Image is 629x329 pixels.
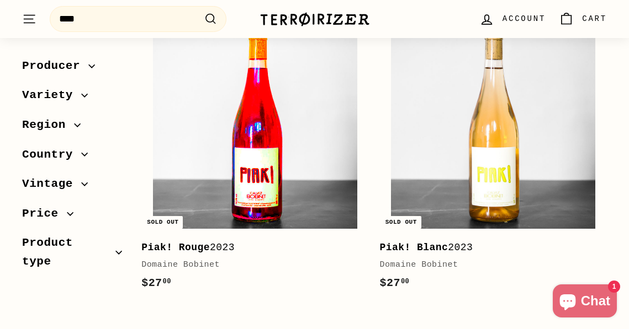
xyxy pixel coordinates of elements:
sup: 00 [163,278,171,285]
a: Cart [552,3,614,35]
span: $27 [380,277,410,289]
button: Country [22,143,124,172]
a: Account [473,3,552,35]
a: Sold out Piak! Blanc2023Domaine Bobinet [380,14,607,304]
sup: 00 [401,278,409,285]
button: Vintage [22,172,124,202]
span: Country [22,145,81,164]
div: 2023 [141,240,357,256]
span: Variety [22,87,81,105]
button: Region [22,113,124,143]
inbox-online-store-chat: Shopify online store chat [549,284,620,320]
b: Piak! Rouge [141,242,210,253]
span: Product type [22,234,115,271]
b: Piak! Blanc [380,242,448,253]
button: Product type [22,231,124,279]
button: Price [22,202,124,231]
div: Sold out [381,216,421,229]
div: Domaine Bobinet [141,258,357,272]
button: Variety [22,84,124,114]
div: 2023 [380,240,596,256]
span: Region [22,116,74,134]
button: Producer [22,54,124,84]
span: Cart [582,13,607,25]
span: Vintage [22,175,81,193]
span: Price [22,204,67,223]
span: Account [503,13,546,25]
span: $27 [141,277,171,289]
span: Producer [22,57,88,75]
div: Sold out [142,216,183,229]
a: Sold out Piak! Rouge2023Domaine Bobinet [141,14,368,304]
div: Domaine Bobinet [380,258,596,272]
